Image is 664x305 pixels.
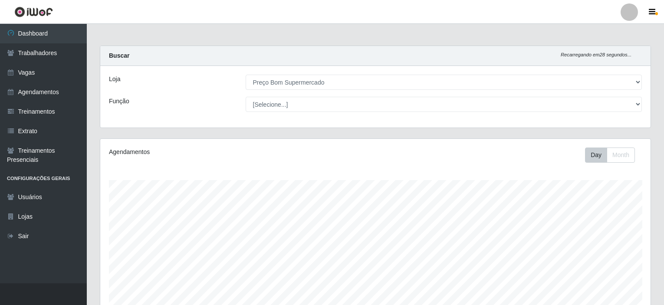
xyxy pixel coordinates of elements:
[585,148,635,163] div: First group
[607,148,635,163] button: Month
[561,52,631,57] i: Recarregando em 28 segundos...
[109,148,323,157] div: Agendamentos
[14,7,53,17] img: CoreUI Logo
[109,52,129,59] strong: Buscar
[109,75,120,84] label: Loja
[585,148,642,163] div: Toolbar with button groups
[109,97,129,106] label: Função
[585,148,607,163] button: Day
